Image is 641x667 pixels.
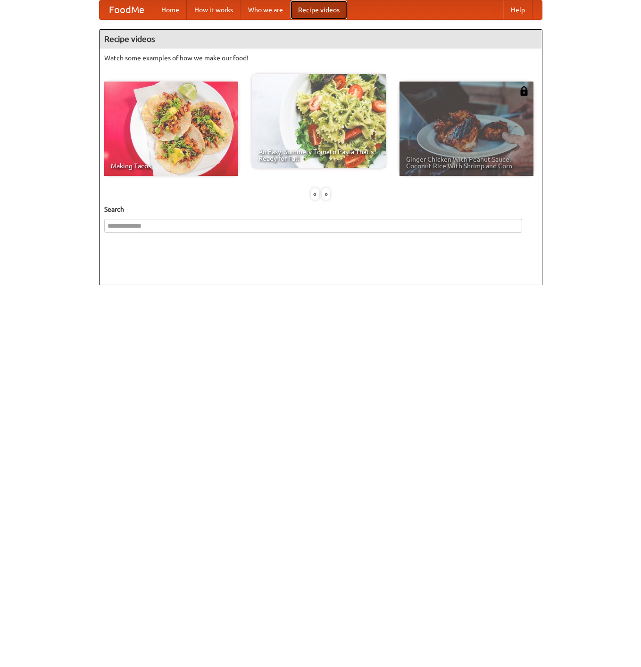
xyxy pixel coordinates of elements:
div: » [322,188,330,200]
a: Home [154,0,187,19]
a: How it works [187,0,241,19]
img: 483408.png [519,86,529,96]
p: Watch some examples of how we make our food! [104,53,537,63]
a: Making Tacos [104,82,238,176]
span: An Easy, Summery Tomato Pasta That's Ready for Fall [258,148,379,162]
span: Making Tacos [111,163,232,169]
a: FoodMe [100,0,154,19]
a: Recipe videos [291,0,347,19]
div: « [311,188,319,200]
h4: Recipe videos [100,30,542,49]
a: An Easy, Summery Tomato Pasta That's Ready for Fall [252,74,386,168]
a: Help [503,0,533,19]
h5: Search [104,205,537,214]
a: Who we are [241,0,291,19]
